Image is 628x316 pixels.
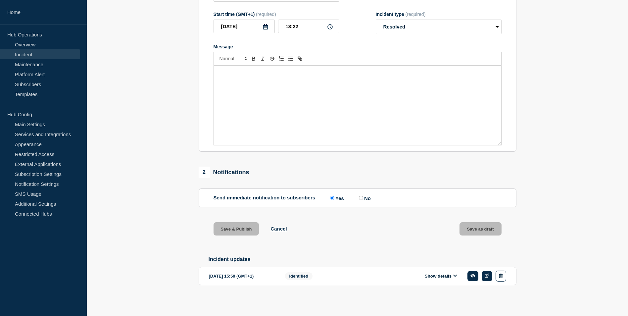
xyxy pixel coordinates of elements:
[209,271,275,282] div: [DATE] 15:50 (GMT+1)
[214,20,275,33] input: YYYY-MM-DD
[267,55,277,63] button: Toggle strikethrough text
[217,55,249,63] span: Font size
[376,20,502,34] select: Incident type
[256,12,276,17] span: (required)
[214,44,502,49] div: Message
[249,55,258,63] button: Toggle bold text
[199,167,210,178] span: 2
[423,273,459,279] button: Show details
[376,12,502,17] div: Incident type
[214,195,502,201] div: Send immediate notification to subscribers
[285,272,313,280] span: Identified
[277,55,286,63] button: Toggle ordered list
[357,195,371,201] label: No
[214,12,339,17] div: Start time (GMT+1)
[459,222,502,236] button: Save as draft
[295,55,305,63] button: Toggle link
[328,195,344,201] label: Yes
[214,195,315,201] p: Send immediate notification to subscribers
[258,55,267,63] button: Toggle italic text
[199,167,249,178] div: Notifications
[214,66,501,145] div: Message
[270,226,287,232] button: Cancel
[214,222,259,236] button: Save & Publish
[359,196,363,200] input: No
[278,20,339,33] input: HH:MM
[209,256,516,262] h2: Incident updates
[406,12,426,17] span: (required)
[330,196,334,200] input: Yes
[286,55,295,63] button: Toggle bulleted list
